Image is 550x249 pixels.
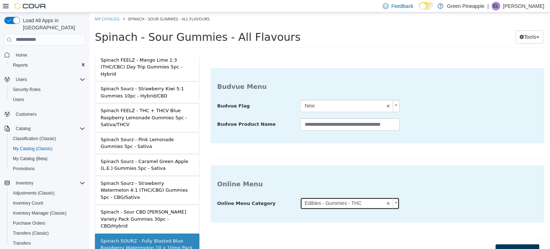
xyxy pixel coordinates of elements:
[13,190,54,196] span: Adjustments (Classic)
[211,87,310,100] a: New
[211,88,295,99] span: New
[419,2,434,10] input: Dark Mode
[10,144,85,153] span: My Catalog (Classic)
[11,73,104,87] div: Spinach Sourz - Strawberry Kiwi 5:1 Gummies 10pc - Hybrid/CBD
[11,124,104,138] div: Spinach Sourz - Pink Lemonade Gummies 5pc - Sativa
[11,225,104,246] div: Spinach SOURZ - Fully Blasted Blue Raspberry Watermelon 10 x 10mg Pack 10pc - Indica
[7,144,88,154] button: My Catalog (Classic)
[7,60,88,70] button: Reports
[13,230,49,236] span: Transfers (Classic)
[10,239,85,248] span: Transfers
[16,77,27,82] span: Users
[13,124,85,133] span: Catalog
[10,154,50,163] a: My Catalog (Beta)
[13,210,67,216] span: Inventory Manager (Classic)
[7,85,88,95] button: Security Roles
[7,95,88,105] button: Users
[13,179,85,187] span: Inventory
[10,95,27,104] a: Users
[16,52,27,58] span: Home
[13,87,40,92] span: Security Roles
[128,167,448,176] h3: Online Menu
[13,200,43,206] span: Inventory Count
[11,95,104,116] div: Spinach FEELZ - THC + THCV Blue Raspberry Lemonade Gummies 5pc - Sativa/THCV
[128,109,186,114] span: Budvue Product Name
[1,178,88,188] button: Inventory
[1,75,88,85] button: Users
[13,110,39,119] a: Customers
[10,209,69,217] a: Inventory Manager (Classic)
[7,238,88,248] button: Transfers
[14,3,47,10] img: Cova
[10,189,85,197] span: Adjustments (Classic)
[492,2,500,10] div: Eden Lafrentz
[13,75,30,84] button: Users
[426,18,454,31] button: Tools
[406,232,450,245] button: Save Changes
[211,185,295,197] span: Edibles - Gummies - THC
[11,145,104,159] div: Spinach Sourz - Caramel Green Apple (L.E.) Gummies 5pc - Sativa
[10,209,85,217] span: Inventory Manager (Classic)
[13,156,48,162] span: My Catalog (Beta)
[13,166,35,172] span: Promotions
[10,61,85,70] span: Reports
[13,110,85,119] span: Customers
[16,180,33,186] span: Inventory
[10,219,48,228] a: Purchase Orders
[20,17,85,31] span: Load All Apps in [GEOGRAPHIC_DATA]
[10,95,85,104] span: Users
[13,220,45,226] span: Purchase Orders
[493,2,499,10] span: EL
[5,4,30,9] a: My Catalog
[7,134,88,144] button: Classification (Classic)
[10,164,38,173] a: Promotions
[10,239,34,248] a: Transfers
[211,185,310,197] a: Edibles - Gummies - THC
[487,2,489,10] p: |
[11,167,104,188] div: Spinach Sourz - Strawberry Watermelon 4:1 (THC/CBG) Gummies 5pc - CBG/Sativa
[10,219,85,228] span: Purchase Orders
[10,164,85,173] span: Promotions
[13,51,85,59] span: Home
[10,61,31,70] a: Reports
[1,124,88,134] button: Catalog
[128,91,160,96] span: Budvue Flag
[11,44,104,65] div: Spinach FEELZ - Mango Lime 1:3 (THC/CBC) Day Trip Gummies 5pc - Hybrid
[13,179,36,187] button: Inventory
[128,188,186,193] span: Online Menu Category
[10,229,52,238] a: Transfers (Classic)
[503,2,544,10] p: [PERSON_NAME]
[13,124,33,133] button: Catalog
[13,51,30,59] a: Home
[10,85,43,94] a: Security Roles
[10,144,56,153] a: My Catalog (Classic)
[128,70,448,78] h3: Budvue Menu
[11,196,104,217] div: Spinach - Sour CBD [PERSON_NAME] Variety Pack Gummies 30pc - CBD/Hybrid
[10,199,46,207] a: Inventory Count
[381,232,406,245] button: Cancel
[1,109,88,119] button: Customers
[10,189,57,197] a: Adjustments (Classic)
[38,4,120,9] span: Spinach - Sour Gummies - All Flavours
[7,164,88,174] button: Promotions
[13,75,85,84] span: Users
[391,3,413,10] span: Feedback
[10,134,59,143] a: Classification (Classic)
[10,199,85,207] span: Inventory Count
[10,134,85,143] span: Classification (Classic)
[13,136,56,142] span: Classification (Classic)
[13,62,28,68] span: Reports
[16,111,37,117] span: Customers
[7,154,88,164] button: My Catalog (Beta)
[13,240,31,246] span: Transfers
[13,97,24,102] span: Users
[7,188,88,198] button: Adjustments (Classic)
[16,126,30,131] span: Catalog
[7,208,88,218] button: Inventory Manager (Classic)
[10,229,85,238] span: Transfers (Classic)
[7,198,88,208] button: Inventory Count
[1,50,88,60] button: Home
[10,85,85,94] span: Security Roles
[5,18,211,31] span: Spinach - Sour Gummies - All Flavours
